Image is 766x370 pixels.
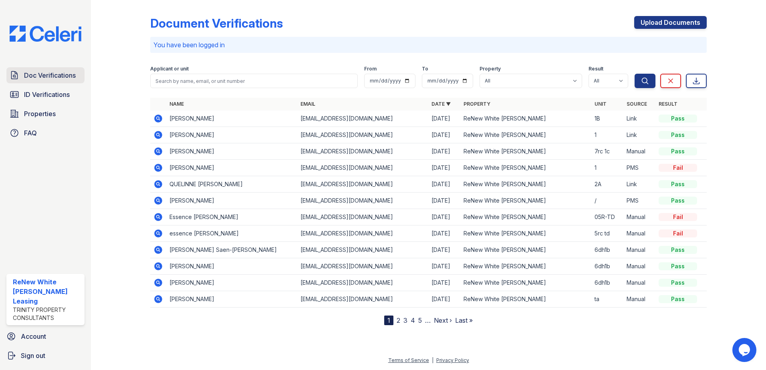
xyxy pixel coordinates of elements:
[388,357,429,363] a: Terms of Service
[428,225,460,242] td: [DATE]
[428,242,460,258] td: [DATE]
[297,176,428,193] td: [EMAIL_ADDRESS][DOMAIN_NAME]
[591,225,623,242] td: 5rc td
[460,176,591,193] td: ReNew White [PERSON_NAME]
[434,316,452,324] a: Next ›
[428,193,460,209] td: [DATE]
[431,101,451,107] a: Date ▼
[591,176,623,193] td: 2A
[150,66,189,72] label: Applicant or unit
[13,277,81,306] div: ReNew White [PERSON_NAME] Leasing
[623,291,655,308] td: Manual
[166,127,297,143] td: [PERSON_NAME]
[422,66,428,72] label: To
[623,275,655,291] td: Manual
[166,242,297,258] td: [PERSON_NAME] Saen-[PERSON_NAME]
[428,209,460,225] td: [DATE]
[623,176,655,193] td: Link
[460,242,591,258] td: ReNew White [PERSON_NAME]
[436,357,469,363] a: Privacy Policy
[150,74,358,88] input: Search by name, email, or unit number
[297,258,428,275] td: [EMAIL_ADDRESS][DOMAIN_NAME]
[591,193,623,209] td: /
[428,127,460,143] td: [DATE]
[627,101,647,107] a: Source
[659,246,697,254] div: Pass
[384,316,393,325] div: 1
[623,193,655,209] td: PMS
[589,66,603,72] label: Result
[659,279,697,287] div: Pass
[6,106,85,122] a: Properties
[3,348,88,364] a: Sign out
[21,351,45,360] span: Sign out
[460,127,591,143] td: ReNew White [PERSON_NAME]
[166,225,297,242] td: essence [PERSON_NAME]
[297,209,428,225] td: [EMAIL_ADDRESS][DOMAIN_NAME]
[428,176,460,193] td: [DATE]
[659,229,697,237] div: Fail
[659,115,697,123] div: Pass
[659,180,697,188] div: Pass
[591,111,623,127] td: 1B
[460,160,591,176] td: ReNew White [PERSON_NAME]
[634,16,707,29] a: Upload Documents
[460,291,591,308] td: ReNew White [PERSON_NAME]
[6,67,85,83] a: Doc Verifications
[297,291,428,308] td: [EMAIL_ADDRESS][DOMAIN_NAME]
[428,111,460,127] td: [DATE]
[428,160,460,176] td: [DATE]
[428,291,460,308] td: [DATE]
[153,40,704,50] p: You have been logged in
[297,242,428,258] td: [EMAIL_ADDRESS][DOMAIN_NAME]
[6,125,85,141] a: FAQ
[460,209,591,225] td: ReNew White [PERSON_NAME]
[297,275,428,291] td: [EMAIL_ADDRESS][DOMAIN_NAME]
[659,101,677,107] a: Result
[480,66,501,72] label: Property
[166,160,297,176] td: [PERSON_NAME]
[659,147,697,155] div: Pass
[591,160,623,176] td: 1
[659,197,697,205] div: Pass
[659,262,697,270] div: Pass
[297,143,428,160] td: [EMAIL_ADDRESS][DOMAIN_NAME]
[166,176,297,193] td: QUELINNE [PERSON_NAME]
[166,193,297,209] td: [PERSON_NAME]
[166,111,297,127] td: [PERSON_NAME]
[591,291,623,308] td: ta
[460,225,591,242] td: ReNew White [PERSON_NAME]
[623,143,655,160] td: Manual
[297,160,428,176] td: [EMAIL_ADDRESS][DOMAIN_NAME]
[591,143,623,160] td: 7rc 1c
[432,357,433,363] div: |
[403,316,407,324] a: 3
[297,127,428,143] td: [EMAIL_ADDRESS][DOMAIN_NAME]
[364,66,377,72] label: From
[166,143,297,160] td: [PERSON_NAME]
[659,131,697,139] div: Pass
[166,209,297,225] td: Essence [PERSON_NAME]
[591,275,623,291] td: 6dh1b
[13,306,81,322] div: Trinity Property Consultants
[397,316,400,324] a: 2
[460,275,591,291] td: ReNew White [PERSON_NAME]
[24,109,56,119] span: Properties
[460,193,591,209] td: ReNew White [PERSON_NAME]
[623,111,655,127] td: Link
[595,101,607,107] a: Unit
[150,16,283,30] div: Document Verifications
[460,111,591,127] td: ReNew White [PERSON_NAME]
[464,101,490,107] a: Property
[6,86,85,103] a: ID Verifications
[591,127,623,143] td: 1
[425,316,431,325] span: …
[460,143,591,160] td: ReNew White [PERSON_NAME]
[300,101,315,107] a: Email
[169,101,184,107] a: Name
[428,258,460,275] td: [DATE]
[428,275,460,291] td: [DATE]
[21,332,46,341] span: Account
[659,295,697,303] div: Pass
